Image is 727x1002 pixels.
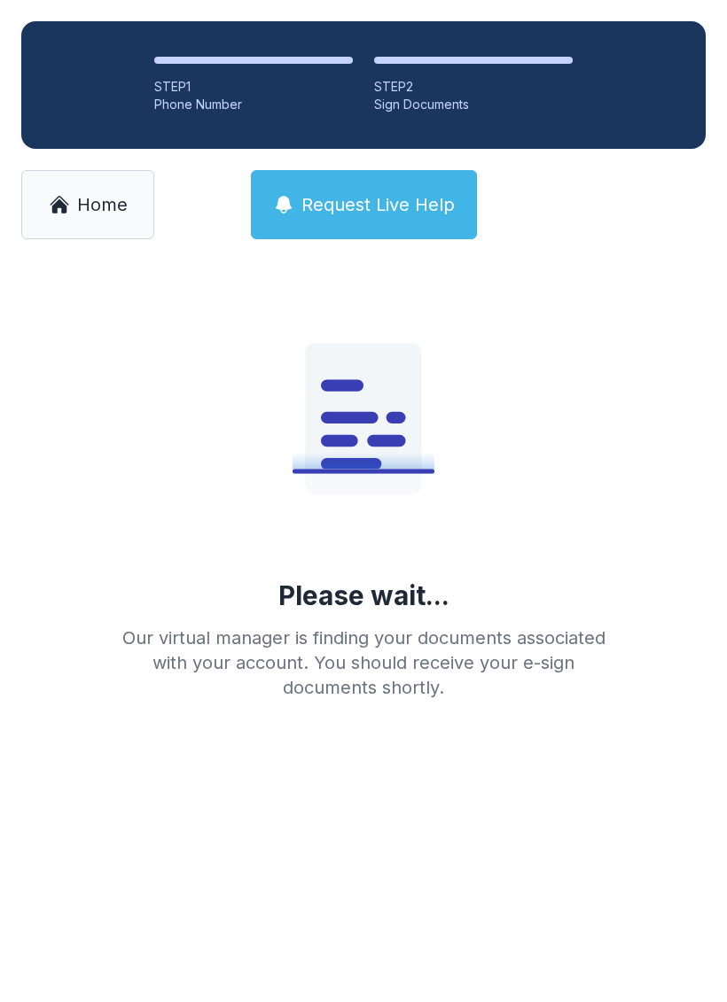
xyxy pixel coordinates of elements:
div: Phone Number [154,96,353,113]
span: Request Live Help [301,192,455,217]
div: Sign Documents [374,96,573,113]
div: Our virtual manager is finding your documents associated with your account. You should receive yo... [108,625,619,700]
div: Please wait... [278,579,449,611]
span: Home [77,192,128,217]
div: STEP 2 [374,78,573,96]
div: STEP 1 [154,78,353,96]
